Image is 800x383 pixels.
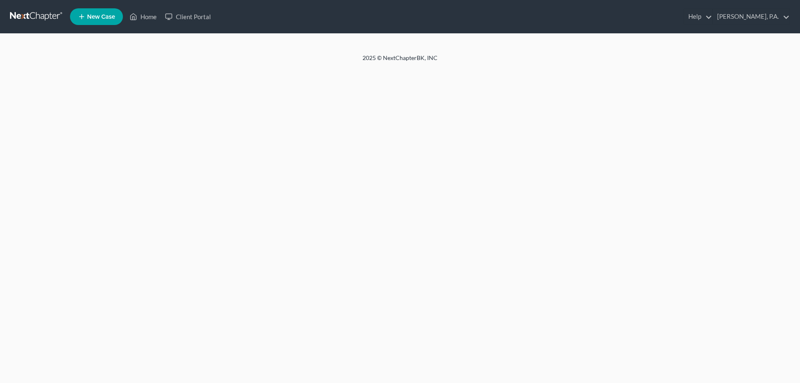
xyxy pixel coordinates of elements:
[125,9,161,24] a: Home
[713,9,790,24] a: [PERSON_NAME], P.A.
[162,54,637,69] div: 2025 © NextChapterBK, INC
[684,9,712,24] a: Help
[161,9,215,24] a: Client Portal
[70,8,123,25] new-legal-case-button: New Case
